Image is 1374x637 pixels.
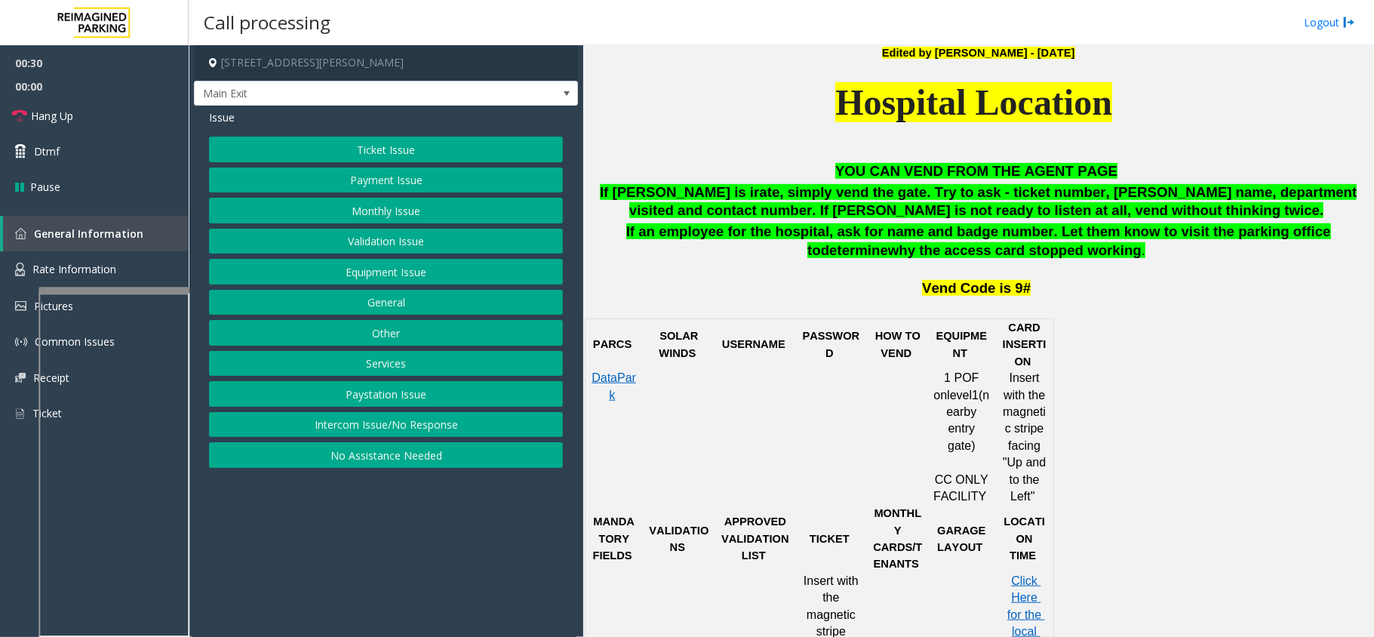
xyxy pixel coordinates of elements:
[209,320,563,346] button: Other
[15,407,25,420] img: 'icon'
[1004,515,1045,562] span: LOCATION TIME
[888,242,1142,258] span: why the access card stopped working
[922,280,1031,296] span: Vend Code is 9#
[1003,322,1047,368] span: CARD INSERTION
[32,262,116,276] span: Rate Information
[592,515,634,562] span: MANDATORY FIELDS
[593,338,632,350] span: PARCS
[972,389,979,402] span: 1
[209,168,563,193] button: Payment Issue
[34,226,143,241] span: General Information
[875,330,924,359] span: HOW TO VEND
[936,330,988,359] span: EQUIPMENT
[933,473,991,503] span: CC ONLY FACILITY
[937,525,988,553] span: GARAGE LAYOUT
[209,198,563,223] button: Monthly Issue
[209,412,563,438] button: Intercom Issue/No Response
[209,109,235,125] span: Issue
[15,336,27,348] img: 'icon'
[209,137,563,162] button: Ticket Issue
[196,4,338,41] h3: Call processing
[34,143,60,159] span: Dtmf
[933,371,982,401] span: 1 POF on
[35,334,115,349] span: Common Issues
[15,301,26,311] img: 'icon'
[1304,14,1355,30] a: Logout
[209,442,563,468] button: No Assistance Needed
[626,223,1331,258] span: If an employee for the hospital, ask for name and badge number. Let them know to visit the parkin...
[31,108,73,124] span: Hang Up
[33,371,69,385] span: Receipt
[209,229,563,254] button: Validation Issue
[947,389,972,402] span: level
[649,525,709,553] span: VALIDATIONS
[1142,242,1145,258] span: .
[721,515,792,562] span: APPROVED VALIDATION LIST
[15,373,26,383] img: 'icon'
[195,82,501,106] span: Main Exit
[722,338,785,350] span: USERNAME
[209,381,563,407] button: Paystation Issue
[946,389,989,452] span: (nearby entry gate)
[592,372,636,401] a: DataPark
[882,47,1075,59] b: Edited by [PERSON_NAME] - [DATE]
[600,184,1357,219] span: If [PERSON_NAME] is irate, simply vend the gate. Try to ask - ticket number, [PERSON_NAME] name, ...
[209,259,563,285] button: Equipment Issue
[802,330,859,359] span: PASSWORD
[209,351,563,377] button: Services
[32,406,62,420] span: Ticket
[34,299,73,313] span: Pictures
[821,242,888,258] span: determine
[194,45,578,81] h4: [STREET_ADDRESS][PERSON_NAME]
[1343,14,1355,30] img: logout
[835,163,1117,179] span: YOU CAN VEND FROM THE AGENT PAGE
[3,216,189,251] a: General Information
[810,533,850,545] span: TICKET
[15,228,26,239] img: 'icon'
[30,179,60,195] span: Pause
[592,371,636,401] span: DataPark
[15,263,25,276] img: 'icon'
[209,290,563,315] button: General
[659,330,701,359] span: SOLAR WINDS
[835,82,1112,122] span: Hospital Location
